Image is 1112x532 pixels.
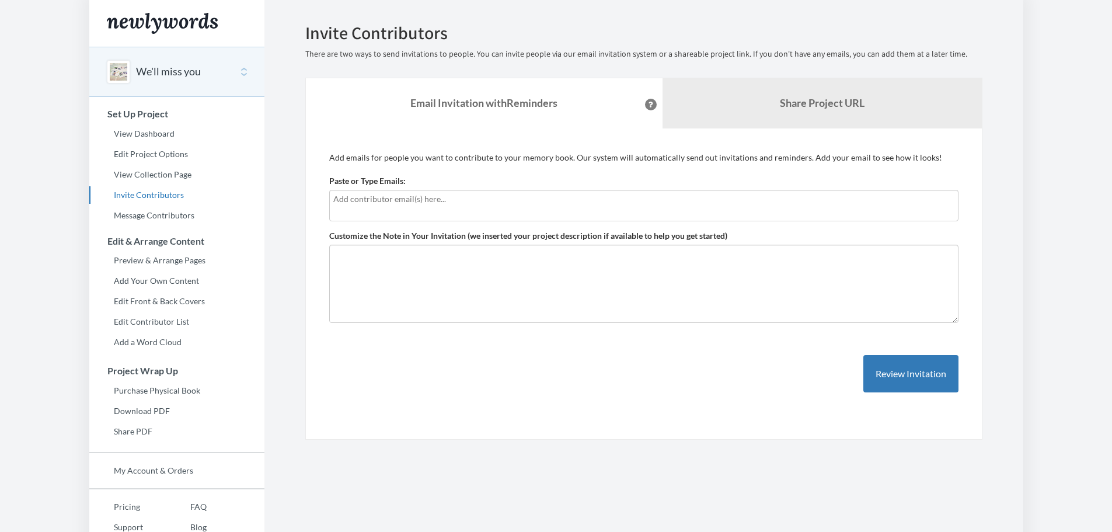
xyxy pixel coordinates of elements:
[90,109,264,119] h3: Set Up Project
[89,207,264,224] a: Message Contributors
[305,23,982,43] h2: Invite Contributors
[89,272,264,290] a: Add Your Own Content
[863,355,958,393] button: Review Invitation
[136,64,201,79] button: We'll miss you
[89,166,264,183] a: View Collection Page
[329,152,958,164] p: Add emails for people you want to contribute to your memory book. Our system will automatically s...
[90,236,264,246] h3: Edit & Arrange Content
[90,366,264,376] h3: Project Wrap Up
[89,382,264,399] a: Purchase Physical Book
[780,96,864,109] b: Share Project URL
[89,293,264,310] a: Edit Front & Back Covers
[89,402,264,420] a: Download PDF
[89,186,264,204] a: Invite Contributors
[89,313,264,331] a: Edit Contributor List
[89,333,264,351] a: Add a Word Cloud
[89,498,166,516] a: Pricing
[89,462,264,479] a: My Account & Orders
[89,125,264,142] a: View Dashboard
[329,175,406,187] label: Paste or Type Emails:
[333,193,954,206] input: Add contributor email(s) here...
[89,423,264,440] a: Share PDF
[89,145,264,163] a: Edit Project Options
[107,13,218,34] img: Newlywords logo
[89,252,264,269] a: Preview & Arrange Pages
[305,48,982,60] p: There are two ways to send invitations to people. You can invite people via our email invitation ...
[329,230,727,242] label: Customize the Note in Your Invitation (we inserted your project description if available to help ...
[166,498,207,516] a: FAQ
[410,96,557,109] strong: Email Invitation with Reminders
